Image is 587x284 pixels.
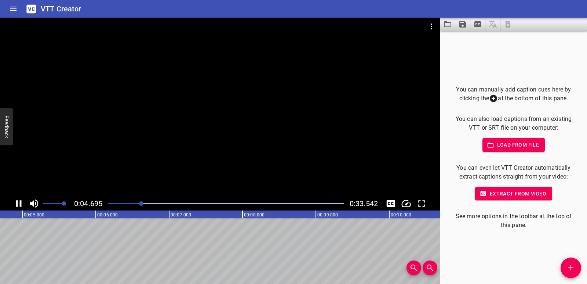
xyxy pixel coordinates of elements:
[481,189,546,198] span: Extract from video
[455,18,470,31] button: Save captions to file
[171,212,191,218] text: 00:07.000
[244,212,265,218] text: 00:08.000
[399,197,413,211] button: Change Playback Speed
[391,212,411,218] text: 00:10.000
[440,18,455,31] button: Load captions from file
[470,18,485,31] button: Extract captions from video
[74,199,102,208] span: 0:04.695
[108,203,344,204] div: Play progress
[384,197,398,211] button: Toggle captions
[473,20,482,29] svg: Extract captions from video
[458,20,467,29] svg: Save captions to file
[350,199,378,208] span: 0:33.542
[475,187,552,201] button: Extract from video
[415,197,429,211] button: Toggle fullscreen
[485,18,500,31] span: Add some captions below, then you can translate them.
[406,260,421,275] button: Zoom In
[452,212,575,230] p: See more options in the toolbar at the top of this pane.
[27,197,41,211] button: Toggle mute
[41,3,81,15] h6: VTT Creator
[452,85,575,103] p: You can manually add caption cues here by clicking the at the bottom of this pane.
[488,140,539,150] span: Load from file
[62,201,66,206] span: Set video volume
[452,115,575,132] p: You can also load captions from an existing VTT or SRT file on your computer:
[423,260,437,275] button: Zoom Out
[561,258,581,278] button: Add Cue
[317,212,338,218] text: 00:09.000
[423,18,440,35] button: Video Options
[12,197,26,211] button: Play/Pause
[443,20,452,29] svg: Load captions from file
[482,138,545,152] button: Load from file
[97,212,118,218] text: 00:06.000
[24,212,44,218] text: 00:05.000
[415,197,429,211] div: Toggle Full Screen
[452,163,575,181] p: You can even let VTT Creator automatically extract captions straight from your video:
